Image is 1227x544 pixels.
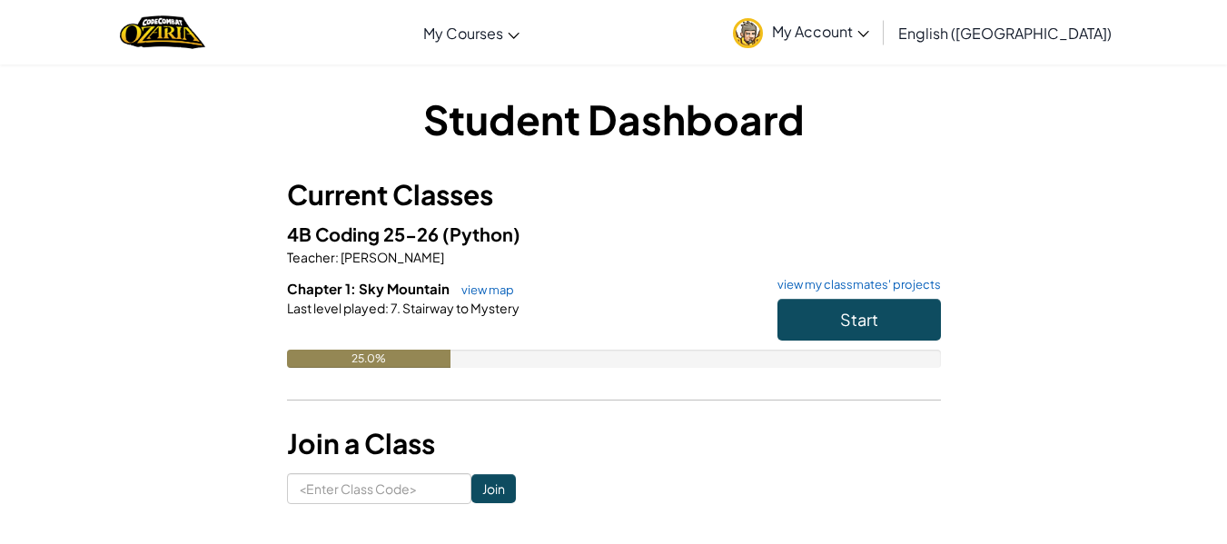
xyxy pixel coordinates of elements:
a: My Account [724,4,878,61]
img: Home [120,14,204,51]
span: [PERSON_NAME] [339,249,444,265]
a: English ([GEOGRAPHIC_DATA]) [889,8,1121,57]
h3: Current Classes [287,174,941,215]
button: Start [777,299,941,341]
a: Ozaria by CodeCombat logo [120,14,204,51]
a: view map [452,282,514,297]
span: Last level played [287,300,385,316]
img: avatar [733,18,763,48]
a: My Courses [414,8,529,57]
span: My Courses [423,24,503,43]
span: Teacher [287,249,335,265]
h3: Join a Class [287,423,941,464]
span: Start [840,309,878,330]
div: 25.0% [287,350,450,368]
span: Stairway to Mystery [401,300,519,316]
span: 4B Coding 25-26 [287,223,442,245]
input: Join [471,474,516,503]
span: 7. [389,300,401,316]
span: (Python) [442,223,520,245]
input: <Enter Class Code> [287,473,471,504]
h1: Student Dashboard [287,91,941,147]
span: : [335,249,339,265]
span: My Account [772,22,869,41]
a: view my classmates' projects [768,279,941,291]
span: : [385,300,389,316]
span: Chapter 1: Sky Mountain [287,280,452,297]
span: English ([GEOGRAPHIC_DATA]) [898,24,1112,43]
